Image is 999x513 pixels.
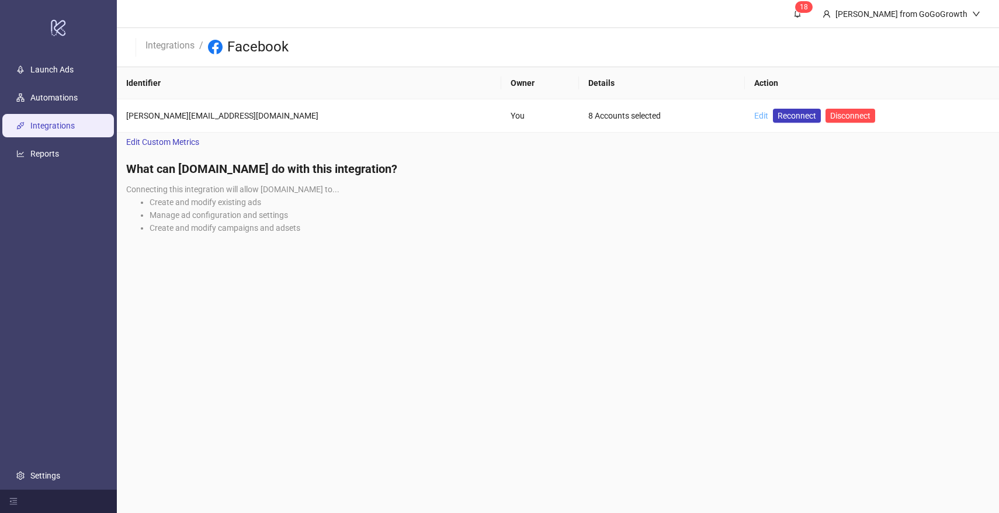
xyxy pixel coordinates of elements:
[773,109,821,123] a: Reconnect
[831,8,972,20] div: [PERSON_NAME] from GoGoGrowth
[579,67,745,99] th: Details
[30,93,78,102] a: Automations
[795,1,813,13] sup: 18
[150,196,990,209] li: Create and modify existing ads
[126,161,990,177] h4: What can [DOMAIN_NAME] do with this integration?
[588,109,736,122] div: 8 Accounts selected
[117,133,209,151] a: Edit Custom Metrics
[199,38,203,57] li: /
[30,121,75,130] a: Integrations
[511,109,570,122] div: You
[117,67,501,99] th: Identifier
[800,3,804,11] span: 1
[150,221,990,234] li: Create and modify campaigns and adsets
[150,209,990,221] li: Manage ad configuration and settings
[143,38,197,51] a: Integrations
[501,67,579,99] th: Owner
[126,185,339,194] span: Connecting this integration will allow [DOMAIN_NAME] to...
[830,111,870,120] span: Disconnect
[30,65,74,74] a: Launch Ads
[778,109,816,122] span: Reconnect
[30,149,59,158] a: Reports
[825,109,875,123] button: Disconnect
[754,111,768,120] a: Edit
[972,10,980,18] span: down
[126,136,199,148] span: Edit Custom Metrics
[745,67,999,99] th: Action
[823,10,831,18] span: user
[793,9,802,18] span: bell
[126,109,492,122] div: [PERSON_NAME][EMAIL_ADDRESS][DOMAIN_NAME]
[804,3,808,11] span: 8
[227,38,289,57] h3: Facebook
[9,497,18,505] span: menu-fold
[30,471,60,480] a: Settings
